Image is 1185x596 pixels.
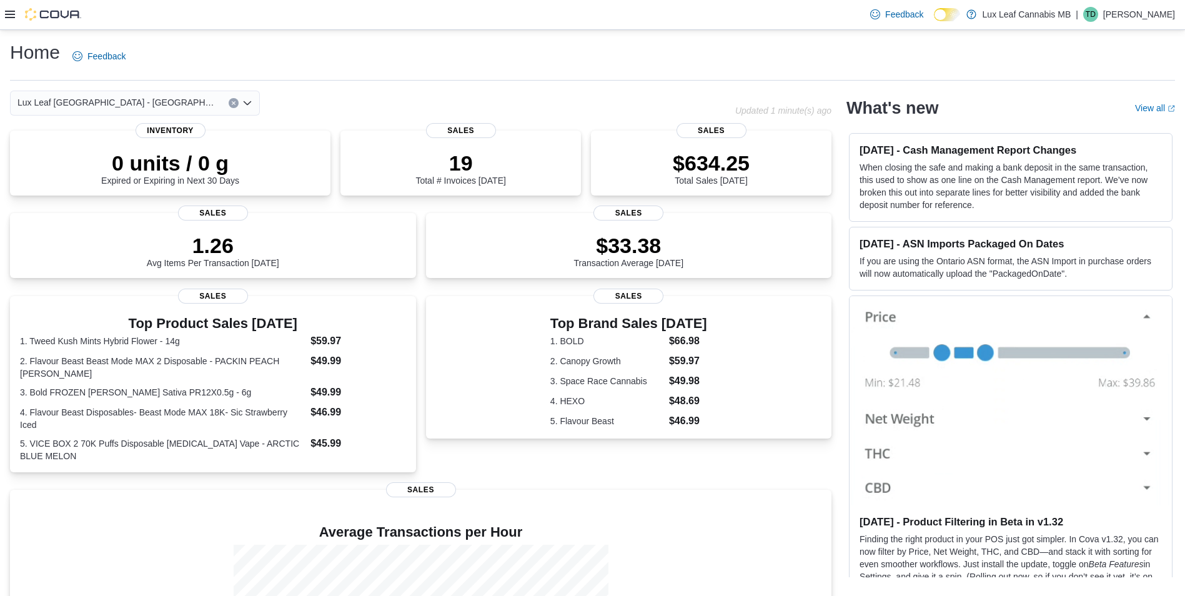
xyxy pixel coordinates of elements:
p: Lux Leaf Cannabis MB [983,7,1071,22]
p: [PERSON_NAME] [1103,7,1175,22]
dt: 4. Flavour Beast Disposables- Beast Mode MAX 18K- Sic Strawberry Iced [20,406,305,431]
p: If you are using the Ontario ASN format, the ASN Import in purchase orders will now automatically... [860,255,1162,280]
p: When closing the safe and making a bank deposit in the same transaction, this used to show as one... [860,161,1162,211]
span: Lux Leaf [GEOGRAPHIC_DATA] - [GEOGRAPHIC_DATA][PERSON_NAME] [17,95,216,110]
button: Clear input [229,98,239,108]
h3: [DATE] - Product Filtering in Beta in v1.32 [860,515,1162,528]
span: Sales [386,482,456,497]
span: Sales [426,123,496,138]
dt: 4. HEXO [550,395,664,407]
div: Total # Invoices [DATE] [415,151,505,186]
h3: Top Product Sales [DATE] [20,316,406,331]
span: Sales [178,206,248,221]
dt: 3. Space Race Cannabis [550,375,664,387]
div: Total Sales [DATE] [673,151,750,186]
dt: 3. Bold FROZEN [PERSON_NAME] Sativa PR12X0.5g - 6g [20,386,305,399]
span: Feedback [885,8,923,21]
dd: $49.99 [310,385,405,400]
p: $33.38 [573,233,683,258]
h3: [DATE] - ASN Imports Packaged On Dates [860,237,1162,250]
dd: $46.99 [669,414,707,429]
div: Theo Dorge [1083,7,1098,22]
dd: $66.98 [669,334,707,349]
p: $634.25 [673,151,750,176]
button: Open list of options [242,98,252,108]
h3: Top Brand Sales [DATE] [550,316,707,331]
a: Feedback [865,2,928,27]
h2: What's new [846,98,938,118]
p: Updated 1 minute(s) ago [735,106,831,116]
span: Sales [593,206,663,221]
span: Sales [593,289,663,304]
div: Avg Items Per Transaction [DATE] [147,233,279,268]
dt: 2. Flavour Beast Beast Mode MAX 2 Disposable - PACKIN PEACH [PERSON_NAME] [20,355,305,380]
p: 1.26 [147,233,279,258]
dd: $59.97 [669,354,707,369]
h4: Average Transactions per Hour [20,525,821,540]
a: Feedback [67,44,131,69]
dt: 1. BOLD [550,335,664,347]
dd: $46.99 [310,405,405,420]
dd: $48.69 [669,394,707,409]
img: Cova [25,8,81,21]
p: 0 units / 0 g [101,151,239,176]
em: Beta Features [1089,559,1144,569]
a: View allExternal link [1135,103,1175,113]
p: | [1076,7,1078,22]
dd: $45.99 [310,436,405,451]
svg: External link [1168,105,1175,112]
h1: Home [10,40,60,65]
p: 19 [415,151,505,176]
dt: 5. Flavour Beast [550,415,664,427]
h3: [DATE] - Cash Management Report Changes [860,144,1162,156]
span: Feedback [87,50,126,62]
dt: 2. Canopy Growth [550,355,664,367]
p: Finding the right product in your POS just got simpler. In Cova v1.32, you can now filter by Pric... [860,533,1162,595]
dd: $49.99 [310,354,405,369]
span: Sales [677,123,746,138]
dd: $49.98 [669,374,707,389]
dd: $59.97 [310,334,405,349]
span: Inventory [136,123,206,138]
span: TD [1086,7,1096,22]
div: Transaction Average [DATE] [573,233,683,268]
div: Expired or Expiring in Next 30 Days [101,151,239,186]
dt: 1. Tweed Kush Mints Hybrid Flower - 14g [20,335,305,347]
input: Dark Mode [934,8,960,21]
span: Sales [178,289,248,304]
dt: 5. VICE BOX 2 70K Puffs Disposable [MEDICAL_DATA] Vape - ARCTIC BLUE MELON [20,437,305,462]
